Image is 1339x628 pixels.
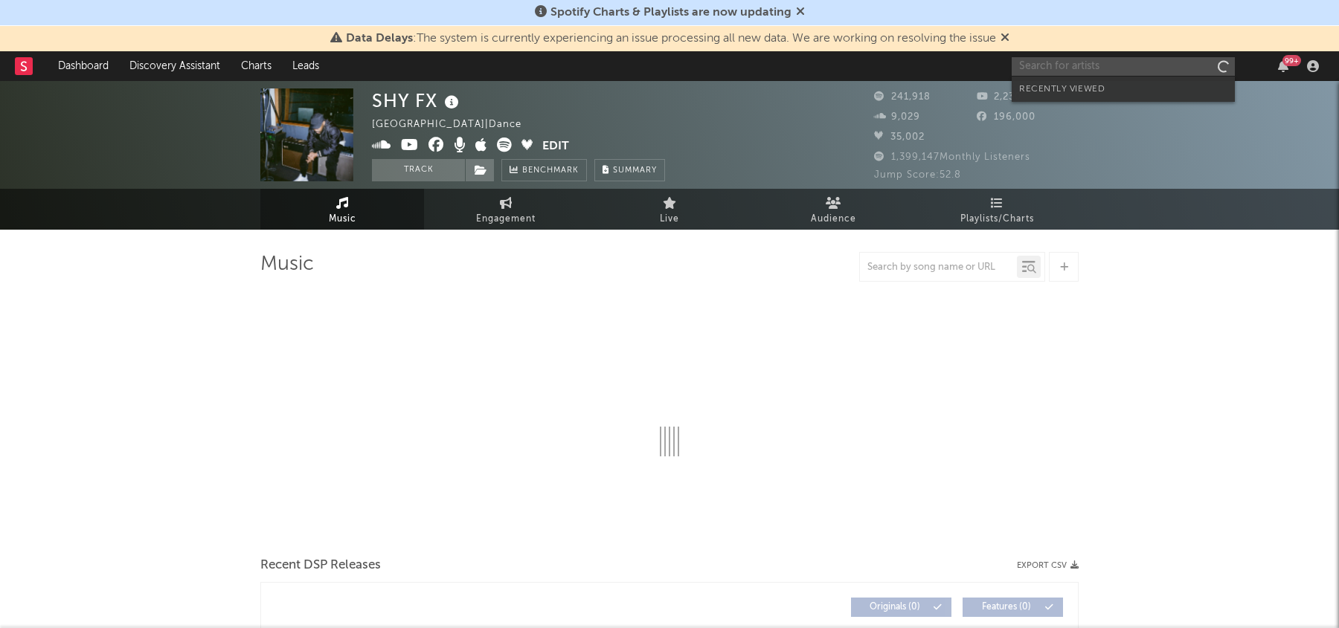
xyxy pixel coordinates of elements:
a: Leads [282,51,330,81]
a: Engagement [424,189,588,230]
span: Summary [613,166,657,175]
span: : The system is currently experiencing an issue processing all new data. We are working on resolv... [346,33,996,45]
span: 196,000 [977,112,1035,122]
span: Music [329,210,356,228]
a: Playlists/Charts [915,189,1079,230]
a: Discovery Assistant [119,51,231,81]
button: Edit [542,137,569,156]
div: 99 + [1282,55,1301,66]
div: [GEOGRAPHIC_DATA] | Dance [372,116,539,134]
span: Features ( 0 ) [972,603,1041,612]
span: Recent DSP Releases [260,557,381,574]
span: 9,029 [874,112,920,122]
button: Export CSV [1017,561,1079,570]
a: Dashboard [48,51,119,81]
a: Audience [751,189,915,230]
button: Features(0) [963,598,1063,617]
button: Summary [594,159,665,181]
input: Search for artists [1012,57,1235,76]
a: Live [588,189,751,230]
span: Dismiss [796,7,805,19]
span: Spotify Charts & Playlists are now updating [550,7,791,19]
span: Jump Score: 52.8 [874,170,961,180]
span: Audience [811,210,856,228]
span: 2,230 [977,92,1021,102]
button: 99+ [1278,60,1288,72]
span: 241,918 [874,92,931,102]
span: Benchmark [522,162,579,180]
a: Music [260,189,424,230]
span: 1,399,147 Monthly Listeners [874,152,1030,162]
span: Engagement [476,210,536,228]
span: Data Delays [346,33,413,45]
a: Charts [231,51,282,81]
span: Originals ( 0 ) [861,603,929,612]
button: Originals(0) [851,598,951,617]
button: Track [372,159,465,181]
span: Playlists/Charts [960,210,1034,228]
a: Benchmark [501,159,587,181]
span: Dismiss [1001,33,1009,45]
div: SHY FX [372,88,463,113]
span: 35,002 [874,132,925,142]
div: Recently Viewed [1019,80,1227,98]
input: Search by song name or URL [860,262,1017,273]
span: Live [660,210,679,228]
